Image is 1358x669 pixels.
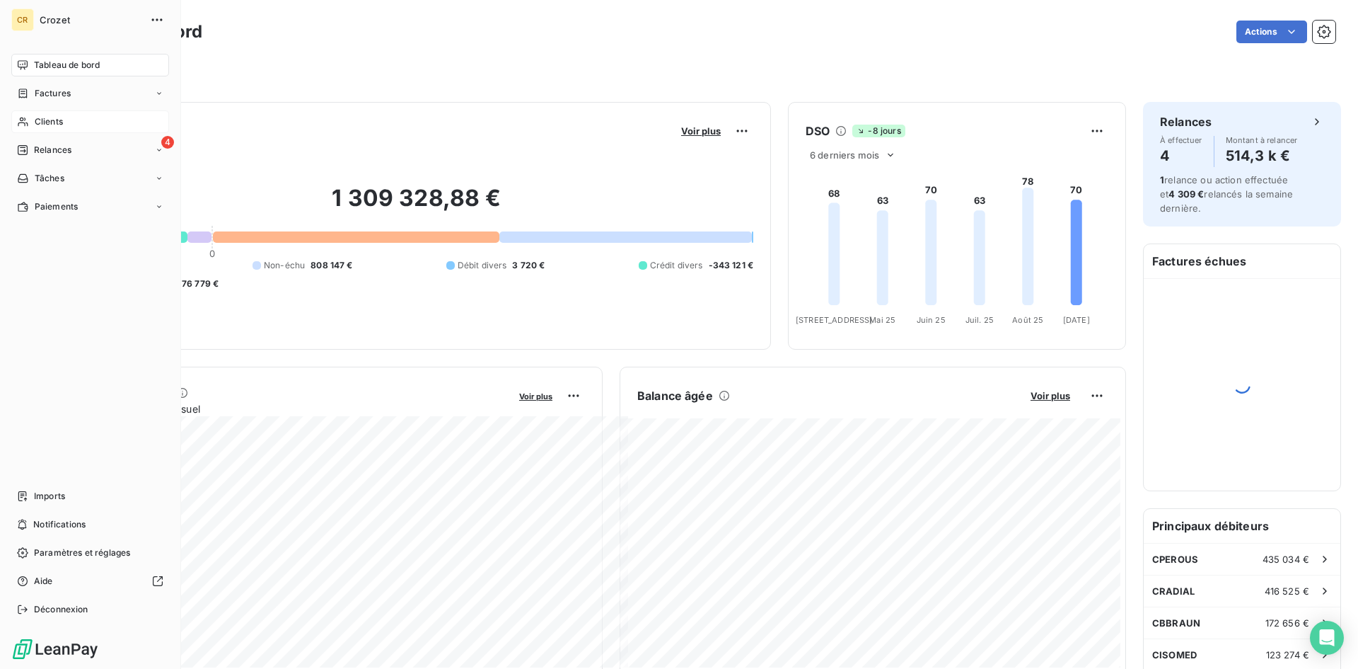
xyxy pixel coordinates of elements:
span: -76 779 € [178,278,219,290]
span: Paramètres et réglages [34,547,130,559]
h4: 514,3 k € [1226,144,1298,167]
span: Notifications [33,518,86,531]
h6: DSO [806,122,830,139]
span: 4 309 € [1168,188,1204,200]
span: Clients [35,115,63,128]
span: -8 jours [852,125,905,137]
span: -343 121 € [709,259,754,272]
tspan: Juil. 25 [965,315,994,325]
span: Aide [34,575,53,588]
span: CISOMED [1152,649,1197,661]
span: Montant à relancer [1226,136,1298,144]
span: 808 147 € [311,259,352,272]
span: Déconnexion [34,603,88,616]
span: CBBRAUN [1152,617,1200,629]
span: 1 [1160,174,1164,185]
span: relance ou action effectuée et relancés la semaine dernière. [1160,174,1293,214]
img: Logo LeanPay [11,638,99,661]
tspan: Mai 25 [869,315,895,325]
span: Non-échu [264,259,305,272]
button: Actions [1236,21,1307,43]
span: 6 derniers mois [810,149,879,161]
tspan: Juin 25 [917,315,946,325]
span: Voir plus [681,125,721,137]
tspan: [STREET_ADDRESS] [796,315,872,325]
span: Débit divers [458,259,507,272]
div: Open Intercom Messenger [1310,621,1344,655]
h2: 1 309 328,88 € [80,184,753,227]
button: Voir plus [677,125,725,137]
span: Voir plus [519,391,552,401]
h6: Balance âgée [637,387,713,404]
span: Chiffre d'affaires mensuel [80,401,509,416]
a: Aide [11,570,169,593]
button: Voir plus [515,389,557,402]
span: Tableau de bord [34,59,100,72]
span: CRADIAL [1152,585,1195,597]
h4: 4 [1160,144,1202,167]
span: 172 656 € [1265,617,1309,629]
span: À effectuer [1160,136,1202,144]
span: Voir plus [1031,390,1070,401]
h6: Relances [1160,113,1212,130]
span: 123 274 € [1266,649,1309,661]
span: Tâches [35,172,64,185]
span: 3 720 € [512,259,545,272]
tspan: Août 25 [1012,315,1043,325]
h6: Factures échues [1144,244,1340,278]
span: 0 [209,248,215,259]
span: Crozet [40,14,141,25]
span: Factures [35,87,71,100]
span: Imports [34,490,65,503]
span: Paiements [35,200,78,213]
tspan: [DATE] [1063,315,1090,325]
button: Voir plus [1026,389,1074,402]
span: Relances [34,144,71,156]
span: Crédit divers [650,259,703,272]
span: 4 [161,136,174,149]
span: 416 525 € [1265,585,1309,597]
span: 435 034 € [1263,554,1309,565]
h6: Principaux débiteurs [1144,509,1340,543]
span: CPEROUS [1152,554,1198,565]
div: CR [11,8,34,31]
